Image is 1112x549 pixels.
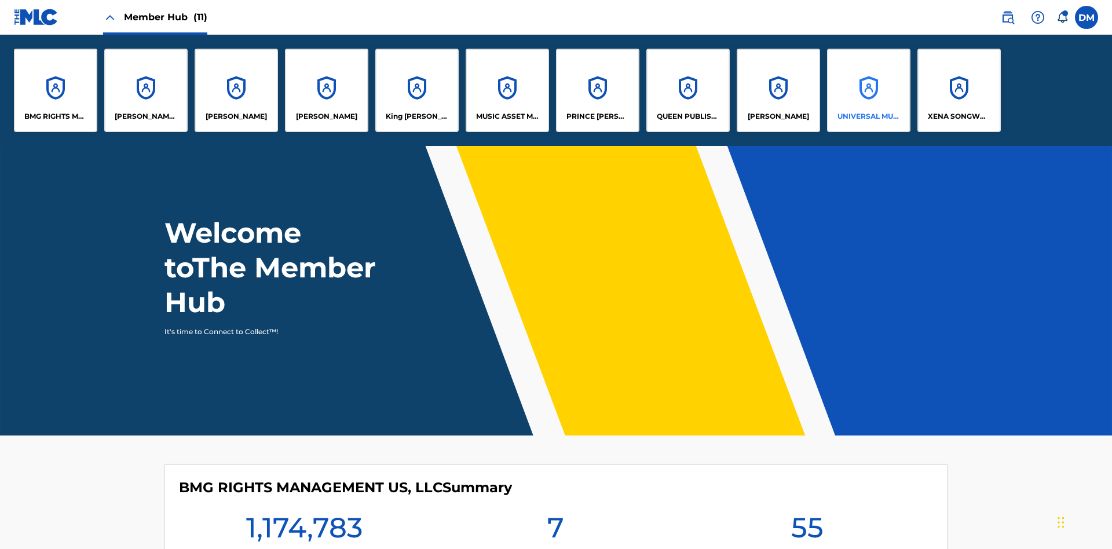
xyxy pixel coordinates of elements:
h4: BMG RIGHTS MANAGEMENT US, LLC [179,479,512,496]
a: Accounts[PERSON_NAME] [195,49,278,132]
a: AccountsKing [PERSON_NAME] [375,49,459,132]
div: Drag [1058,505,1065,540]
span: Member Hub [124,10,207,24]
p: UNIVERSAL MUSIC PUB GROUP [837,111,901,122]
a: Accounts[PERSON_NAME] [285,49,368,132]
iframe: Chat Widget [1054,493,1112,549]
a: Accounts[PERSON_NAME] SONGWRITER [104,49,188,132]
a: AccountsQUEEN PUBLISHA [646,49,730,132]
p: QUEEN PUBLISHA [657,111,720,122]
p: RONALD MCTESTERSON [748,111,809,122]
h1: Welcome to The Member Hub [164,215,381,320]
p: EYAMA MCSINGER [296,111,357,122]
div: User Menu [1075,6,1098,29]
p: PRINCE MCTESTERSON [566,111,630,122]
a: AccountsXENA SONGWRITER [917,49,1001,132]
p: BMG RIGHTS MANAGEMENT US, LLC [24,111,87,122]
img: Close [103,10,117,24]
img: search [1001,10,1015,24]
div: Help [1026,6,1049,29]
span: (11) [193,12,207,23]
a: AccountsPRINCE [PERSON_NAME] [556,49,639,132]
p: MUSIC ASSET MANAGEMENT (MAM) [476,111,539,122]
a: AccountsBMG RIGHTS MANAGEMENT US, LLC [14,49,97,132]
img: help [1031,10,1045,24]
p: King McTesterson [386,111,449,122]
div: Notifications [1056,12,1068,23]
img: MLC Logo [14,9,58,25]
p: ELVIS COSTELLO [206,111,267,122]
a: Accounts[PERSON_NAME] [737,49,820,132]
a: AccountsUNIVERSAL MUSIC PUB GROUP [827,49,910,132]
a: AccountsMUSIC ASSET MANAGEMENT (MAM) [466,49,549,132]
p: CLEO SONGWRITER [115,111,178,122]
p: It's time to Connect to Collect™! [164,327,365,337]
a: Public Search [996,6,1019,29]
p: XENA SONGWRITER [928,111,991,122]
